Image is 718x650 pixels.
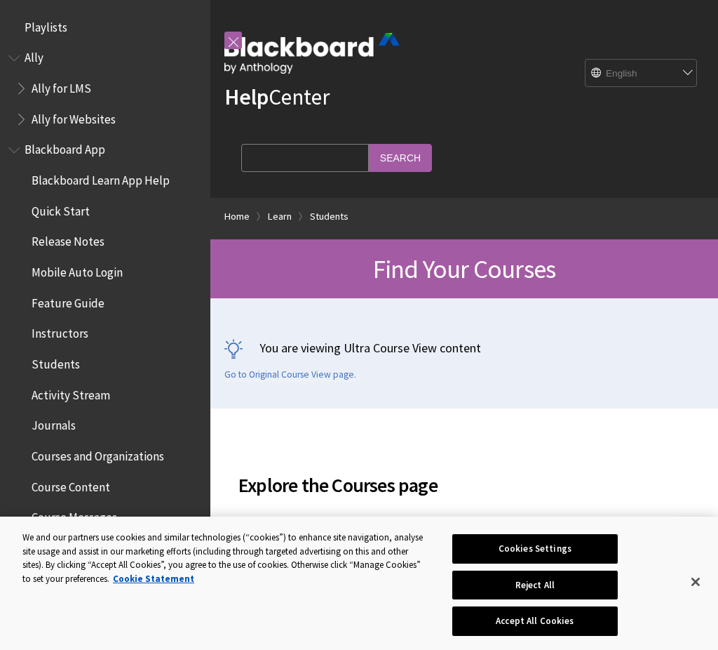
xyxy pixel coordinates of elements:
span: Quick Start [32,199,90,218]
a: Learn [268,208,292,225]
span: Playlists [25,15,67,34]
button: Close [680,566,711,597]
span: Activity Stream [32,383,110,402]
button: Reject All [452,571,618,600]
span: Journals [32,414,76,433]
span: Blackboard App [25,138,105,157]
span: Course Content [32,475,110,494]
span: Ally for Websites [32,107,116,126]
span: Explore the Courses page [238,470,690,500]
span: Instructors [32,322,88,341]
button: Cookies Settings [452,534,618,564]
div: We and our partners use cookies and similar technologies (“cookies”) to enhance site navigation, ... [22,531,431,585]
span: Find Your Courses [373,253,555,285]
a: Students [310,208,348,225]
p: You are viewing Ultra Course View content [224,339,704,357]
input: Search [369,144,432,171]
span: Blackboard Learn App Help [32,168,170,187]
a: HelpCenter [224,83,330,111]
button: Accept All Cookies [452,606,618,636]
nav: Book outline for Anthology Ally Help [8,46,202,131]
a: Go to Original Course View page. [224,369,356,381]
span: Courses and Organizations [32,444,164,463]
a: Home [224,208,250,225]
p: From the base navigation menu when you first log in, select to access a list of your courses. [238,512,690,549]
strong: Help [224,83,269,111]
a: More information about your privacy, opens in a new tab [113,573,194,585]
select: Site Language Selector [585,60,698,88]
span: Ally [25,46,43,65]
span: Mobile Auto Login [32,260,123,279]
span: Ally for LMS [32,77,91,95]
span: Release Notes [32,230,104,249]
span: Students [32,352,80,371]
span: Feature Guide [32,291,104,310]
nav: Book outline for Playlists [8,15,202,39]
span: Course Messages [32,506,117,525]
img: Blackboard by Anthology [224,33,400,74]
span: Courses [571,513,618,529]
